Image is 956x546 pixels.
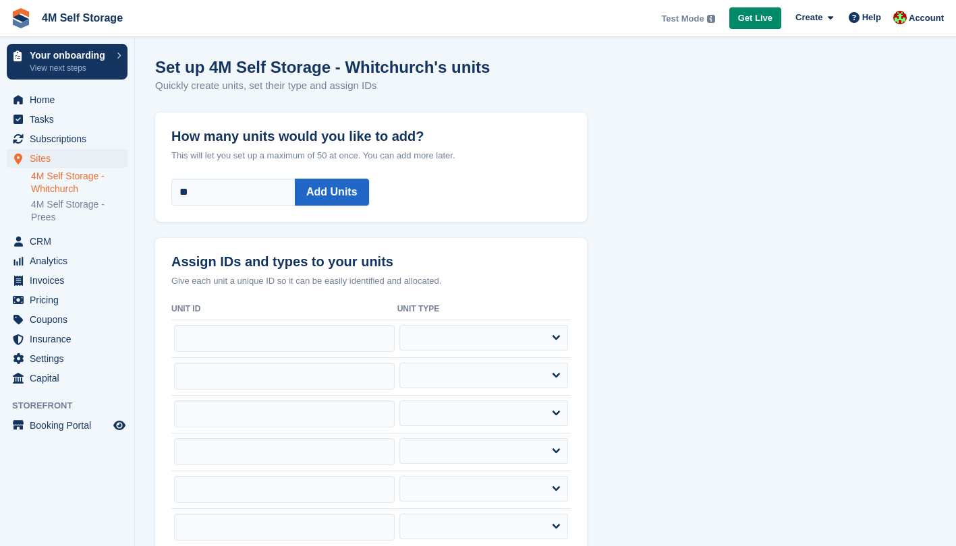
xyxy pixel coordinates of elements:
span: Create [795,11,822,24]
span: Booking Portal [30,416,111,435]
p: View next steps [30,62,110,74]
span: Capital [30,369,111,388]
span: Get Live [738,11,772,25]
span: Insurance [30,330,111,348]
a: Preview store [111,417,128,433]
a: menu [7,291,128,309]
a: menu [7,110,128,129]
span: Sites [30,149,111,168]
a: menu [7,271,128,290]
span: CRM [30,232,111,251]
p: Give each unit a unique ID so it can be easily identified and allocated. [171,274,571,288]
p: Quickly create units, set their type and assign IDs [155,78,490,94]
a: menu [7,349,128,368]
a: 4M Self Storage - Whitchurch [31,170,128,195]
span: Pricing [30,291,111,309]
img: icon-info-grey-7440780725fd019a000dd9b08b2336e03edf1995a4989e88bcd33f0948082b44.svg [707,15,715,23]
a: menu [7,369,128,388]
span: Tasks [30,110,111,129]
a: menu [7,90,128,109]
span: Coupons [30,310,111,329]
a: menu [7,310,128,329]
a: 4M Self Storage [36,7,128,29]
span: Invoices [30,271,111,290]
a: Get Live [729,7,781,30]
img: Steve Plant [893,11,907,24]
a: menu [7,330,128,348]
span: Account [909,11,944,25]
span: Analytics [30,251,111,270]
button: Add Units [295,179,369,206]
a: 4M Self Storage - Prees [31,198,128,224]
a: menu [7,149,128,168]
span: Storefront [12,399,134,413]
span: Test Mode [661,12,704,26]
a: menu [7,416,128,435]
span: Home [30,90,111,109]
span: Settings [30,349,111,368]
h1: Set up 4M Self Storage - Whitchurch's units [155,58,490,76]
th: Unit Type [397,299,571,320]
label: How many units would you like to add? [171,113,571,144]
th: Unit ID [171,299,397,320]
strong: Assign IDs and types to your units [171,254,393,270]
span: Subscriptions [30,129,111,148]
a: Your onboarding View next steps [7,44,128,80]
a: menu [7,129,128,148]
a: menu [7,232,128,251]
p: This will let you set up a maximum of 50 at once. You can add more later. [171,149,571,162]
a: menu [7,251,128,270]
img: stora-icon-8386f47178a22dfd0bd8f6a31ec36ba5ce8667c1dd55bd0f319d3a0aa187defe.svg [11,8,31,28]
p: Your onboarding [30,51,110,60]
span: Help [862,11,881,24]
